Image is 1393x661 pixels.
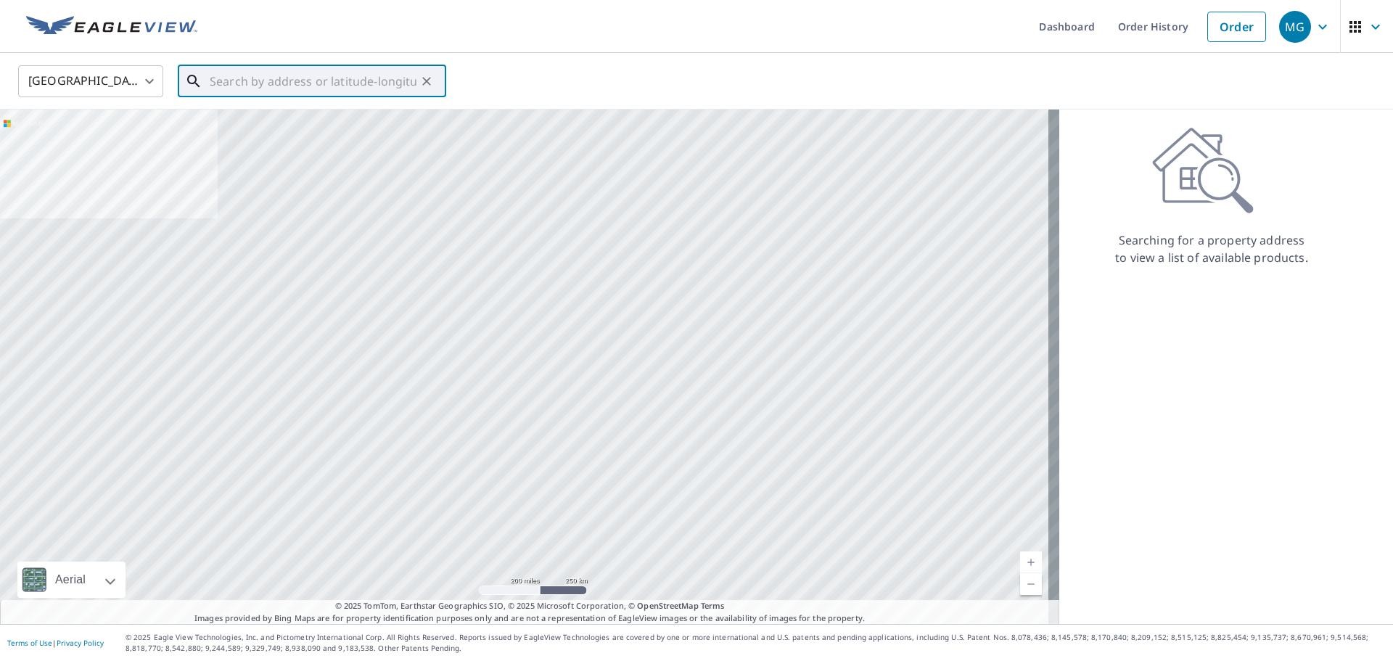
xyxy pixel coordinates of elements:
a: Order [1207,12,1266,42]
a: Current Level 5, Zoom Out [1020,573,1042,595]
input: Search by address or latitude-longitude [210,61,416,102]
a: OpenStreetMap [637,600,698,611]
a: Terms of Use [7,638,52,648]
p: | [7,639,104,647]
div: Aerial [51,562,90,598]
a: Current Level 5, Zoom In [1020,551,1042,573]
a: Privacy Policy [57,638,104,648]
span: © 2025 TomTom, Earthstar Geographics SIO, © 2025 Microsoft Corporation, © [335,600,725,612]
div: Aerial [17,562,126,598]
a: Terms [701,600,725,611]
div: [GEOGRAPHIC_DATA] [18,61,163,102]
button: Clear [416,71,437,91]
p: Searching for a property address to view a list of available products. [1114,231,1309,266]
div: MG [1279,11,1311,43]
p: © 2025 Eagle View Technologies, Inc. and Pictometry International Corp. All Rights Reserved. Repo... [126,632,1386,654]
img: EV Logo [26,16,197,38]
